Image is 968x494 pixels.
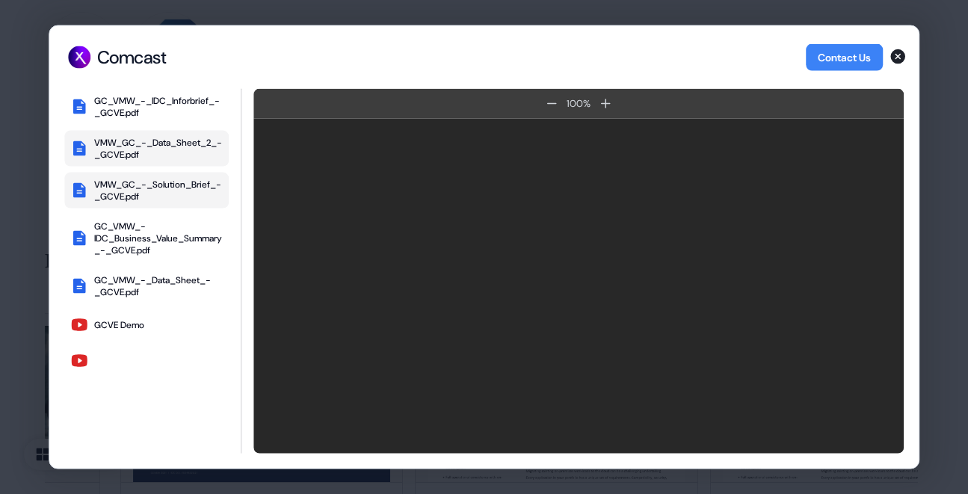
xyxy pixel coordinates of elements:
[97,46,167,68] div: Comcast
[806,43,883,70] button: Contact Us
[64,88,229,124] button: GC_VMW_-_IDC_Inforbrief_-_GCVE.pdf
[64,172,229,208] button: VMW_GC_-_Solution_Brief_-_GCVE.pdf
[64,130,229,166] button: VMW_GC_-_Data_Sheet_2_-_GCVE.pdf
[564,96,594,111] div: 100 %
[64,309,229,339] button: GCVE Demo
[94,220,223,256] div: GC_VMW_-IDC_Business_Value_Summary_-_GCVE.pdf
[94,136,223,160] div: VMW_GC_-_Data_Sheet_2_-_GCVE.pdf
[94,178,223,202] div: VMW_GC_-_Solution_Brief_-_GCVE.pdf
[64,214,229,262] button: GC_VMW_-IDC_Business_Value_Summary_-_GCVE.pdf
[94,318,144,330] div: GCVE Demo
[64,268,229,303] button: GC_VMW_-_Data_Sheet_-_GCVE.pdf
[94,274,223,297] div: GC_VMW_-_Data_Sheet_-_GCVE.pdf
[94,94,223,118] div: GC_VMW_-_IDC_Inforbrief_-_GCVE.pdf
